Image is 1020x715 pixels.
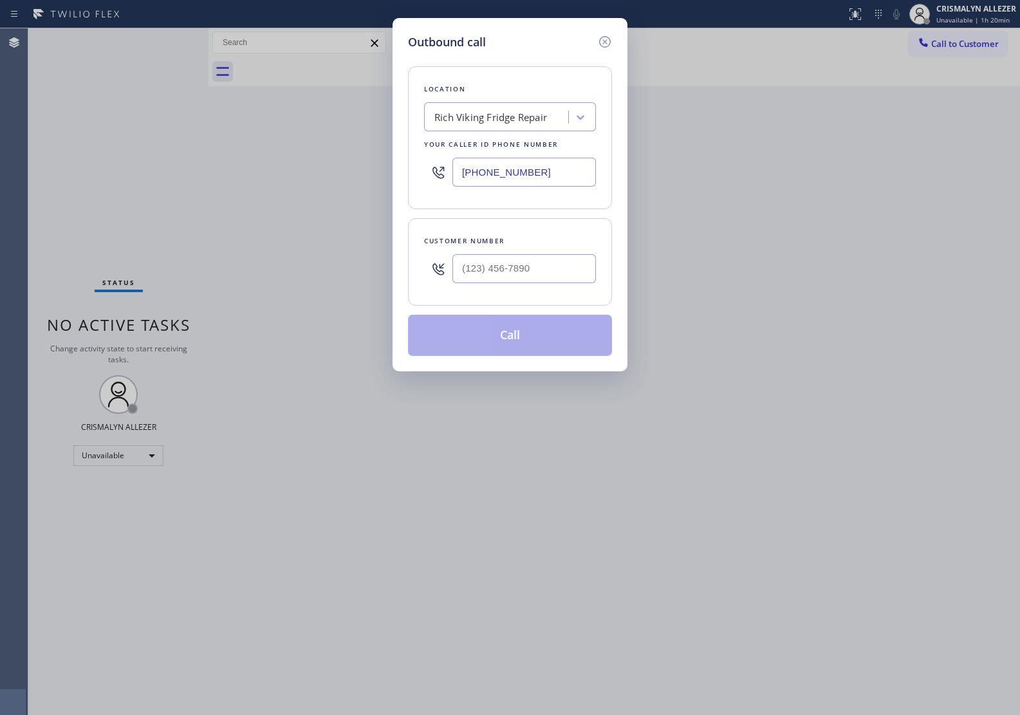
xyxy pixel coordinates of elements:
[452,158,596,187] input: (123) 456-7890
[424,82,596,96] div: Location
[408,315,612,356] button: Call
[434,110,547,125] div: Rich Viking Fridge Repair
[424,138,596,151] div: Your caller id phone number
[452,254,596,283] input: (123) 456-7890
[408,33,486,51] h5: Outbound call
[424,234,596,248] div: Customer number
